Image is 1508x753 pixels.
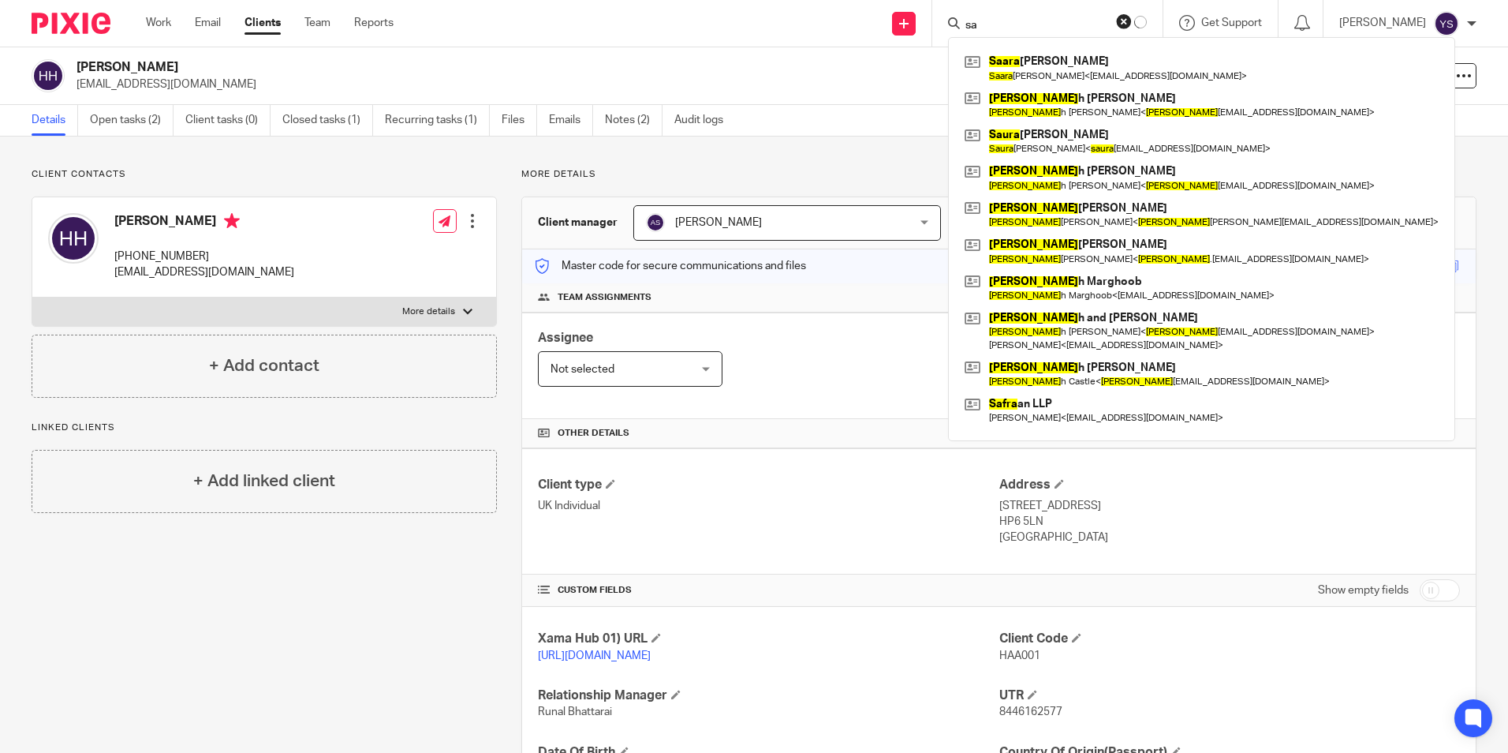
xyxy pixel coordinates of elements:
[538,687,998,704] h4: Relationship Manager
[114,213,294,233] h4: [PERSON_NAME]
[209,354,319,378] h4: + Add contact
[538,650,651,661] a: [URL][DOMAIN_NAME]
[558,427,629,440] span: Other details
[90,105,174,136] a: Open tasks (2)
[521,168,1476,181] p: More details
[244,15,281,31] a: Clients
[32,105,78,136] a: Details
[195,15,221,31] a: Email
[999,530,1460,545] p: [GEOGRAPHIC_DATA]
[538,706,612,717] span: Runal Bhattarai
[538,631,998,647] h4: Xama Hub 01) URL
[549,105,593,136] a: Emails
[1116,13,1132,29] button: Clear
[538,584,998,597] h4: CUSTOM FIELDS
[32,168,497,181] p: Client contacts
[558,291,651,304] span: Team assignments
[538,477,998,493] h4: Client type
[385,105,490,136] a: Recurring tasks (1)
[402,305,455,318] p: More details
[674,105,735,136] a: Audit logs
[534,258,806,274] p: Master code for secure communications and files
[304,15,330,31] a: Team
[282,105,373,136] a: Closed tasks (1)
[224,213,240,229] i: Primary
[538,498,998,514] p: UK Individual
[538,215,618,230] h3: Client manager
[1201,17,1262,28] span: Get Support
[999,631,1460,647] h4: Client Code
[999,706,1062,717] span: 8446162577
[1339,15,1426,31] p: [PERSON_NAME]
[646,213,665,232] img: svg%3E
[77,77,1262,92] p: [EMAIL_ADDRESS][DOMAIN_NAME]
[48,213,99,264] img: svg%3E
[193,469,335,493] h4: + Add linked client
[999,477,1460,493] h4: Address
[964,19,1106,33] input: Search
[1434,11,1459,36] img: svg%3E
[354,15,394,31] a: Reports
[675,217,762,228] span: [PERSON_NAME]
[538,332,593,344] span: Assignee
[32,13,110,34] img: Pixie
[32,421,497,434] p: Linked clients
[999,687,1460,704] h4: UTR
[551,364,614,375] span: Not selected
[605,105,663,136] a: Notes (2)
[1134,16,1147,28] svg: Results are loading
[999,498,1460,514] p: [STREET_ADDRESS]
[999,514,1460,530] p: HP6 5LN
[502,105,537,136] a: Files
[999,650,1040,661] span: HAA001
[185,105,271,136] a: Client tasks (0)
[146,15,171,31] a: Work
[1318,583,1409,598] label: Show empty fields
[114,249,294,264] p: [PHONE_NUMBER]
[77,59,1025,76] h2: [PERSON_NAME]
[32,59,65,92] img: svg%3E
[114,264,294,280] p: [EMAIL_ADDRESS][DOMAIN_NAME]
